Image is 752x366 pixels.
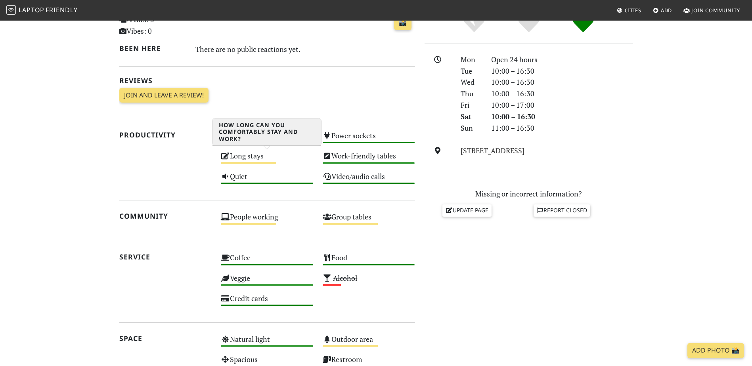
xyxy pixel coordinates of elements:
[119,14,212,37] p: Visits: 3 Vibes: 0
[556,12,610,34] div: Definitely!
[216,149,318,170] div: Long stays
[447,12,501,34] div: No
[456,88,486,99] div: Thu
[486,122,638,134] div: 11:00 – 16:30
[456,99,486,111] div: Fri
[19,6,44,14] span: Laptop
[318,210,420,231] div: Group tables
[691,7,740,14] span: Join Community
[394,15,411,30] a: 📸
[216,272,318,292] div: Veggie
[6,4,78,17] a: LaptopFriendly LaptopFriendly
[119,44,186,53] h2: Been here
[456,76,486,88] div: Wed
[486,99,638,111] div: 10:00 – 17:00
[216,170,318,190] div: Quiet
[6,5,16,15] img: LaptopFriendly
[456,111,486,122] div: Sat
[661,7,672,14] span: Add
[318,251,420,271] div: Food
[318,333,420,353] div: Outdoor area
[486,76,638,88] div: 10:00 – 16:30
[680,3,743,17] a: Join Community
[625,7,641,14] span: Cities
[333,273,357,283] s: Alcohol
[486,54,638,65] div: Open 24 hours
[195,43,415,55] div: There are no public reactions yet.
[534,204,591,216] a: Report closed
[46,6,77,14] span: Friendly
[456,65,486,77] div: Tue
[119,131,212,139] h2: Productivity
[119,212,212,220] h2: Community
[442,204,492,216] a: Update page
[501,12,556,34] div: Yes
[486,65,638,77] div: 10:00 – 16:30
[461,146,524,155] a: [STREET_ADDRESS]
[614,3,645,17] a: Cities
[212,118,321,146] h3: How long can you comfortably stay and work?
[216,333,318,353] div: Natural light
[119,253,212,261] h2: Service
[119,88,209,103] a: Join and leave a review!
[216,292,318,312] div: Credit cards
[486,111,638,122] div: 10:00 – 16:30
[318,129,420,149] div: Power sockets
[216,251,318,271] div: Coffee
[318,149,420,170] div: Work-friendly tables
[425,188,633,200] p: Missing or incorrect information?
[318,170,420,190] div: Video/audio calls
[456,122,486,134] div: Sun
[486,88,638,99] div: 10:00 – 16:30
[456,54,486,65] div: Mon
[119,334,212,343] h2: Space
[650,3,675,17] a: Add
[119,76,415,85] h2: Reviews
[216,210,318,231] div: People working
